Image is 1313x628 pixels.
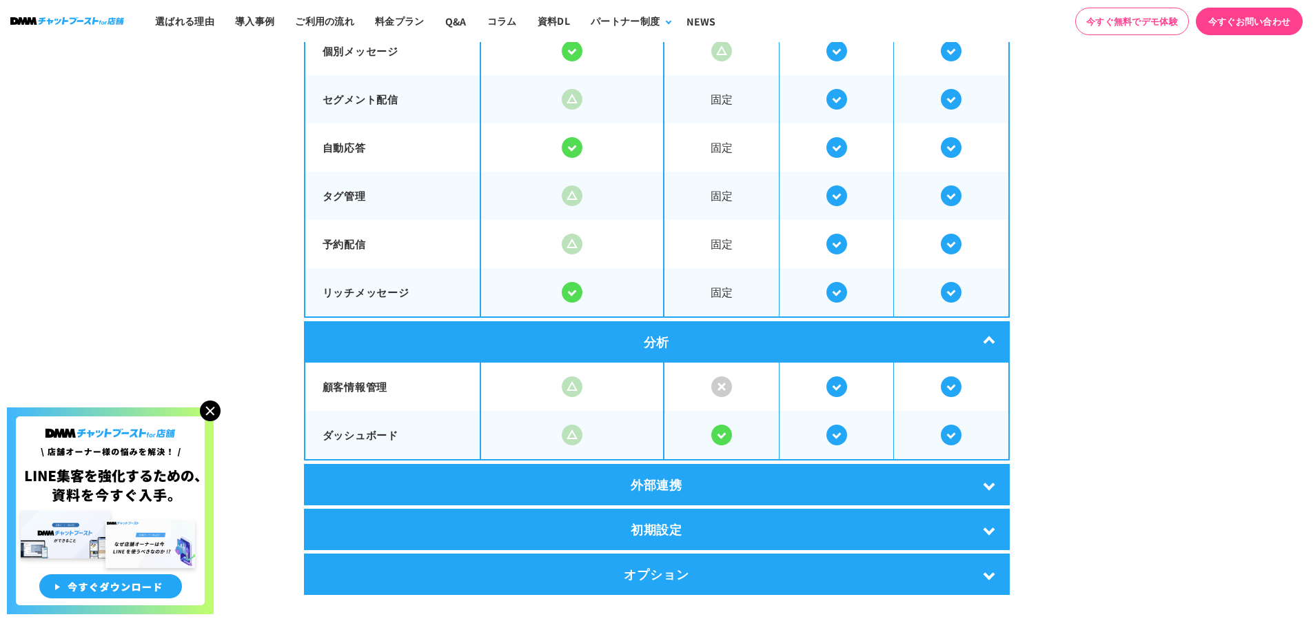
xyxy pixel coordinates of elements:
[664,77,779,121] span: 固定
[304,464,1010,505] div: 外部連携
[323,427,463,443] p: ダッシュボード
[664,221,779,266] span: 固定
[323,92,463,108] p: セグメント配信
[1196,8,1303,35] a: 今すぐお問い合わせ
[1075,8,1189,35] a: 今すぐ無料でデモ体験
[10,17,124,25] img: ロゴ
[323,43,463,59] p: 個別メッセージ
[664,173,779,218] span: 固定
[304,554,1010,595] div: オプション
[323,285,463,301] p: リッチメッセージ
[7,407,214,424] a: 店舗オーナー様の悩みを解決!LINE集客を狂化するための資料を今すぐ入手!
[304,509,1010,550] div: 初期設定
[7,407,214,614] img: 店舗オーナー様の悩みを解決!LINE集客を狂化するための資料を今すぐ入手!
[323,140,463,156] p: 自動応答
[323,188,463,204] p: タグ管理
[323,379,463,395] p: 顧客情報管理
[664,125,779,170] span: 固定
[323,236,463,252] p: 予約配信
[664,270,779,314] span: 固定
[591,14,660,28] div: パートナー制度
[304,321,1010,363] div: 分析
